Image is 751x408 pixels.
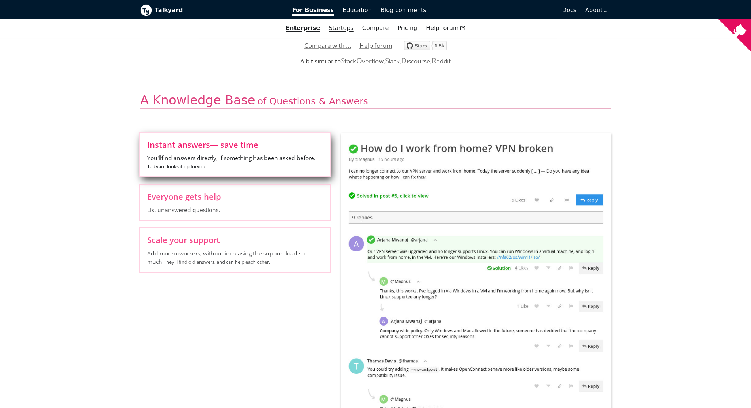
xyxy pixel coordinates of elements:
[362,24,389,31] a: Compare
[288,4,339,16] a: For Business
[140,4,152,16] img: Talkyard logo
[381,7,426,14] span: Blog comments
[147,236,323,244] span: Scale your support
[147,206,323,214] span: List unanswered questions.
[324,22,358,34] a: Startups
[292,7,334,16] span: For Business
[401,57,430,65] a: Discourse
[341,57,384,65] a: StackOverflow
[376,4,431,16] a: Blog comments
[431,4,581,16] a: Docs
[359,40,392,51] a: Help forum
[385,57,400,65] a: Slack
[164,259,270,265] small: They'll find old answers, and can help each other.
[422,22,470,34] a: Help forum
[140,4,282,16] a: Talkyard logoTalkyard
[155,5,282,15] b: Talkyard
[401,55,407,66] span: D
[562,7,576,14] span: Docs
[341,55,345,66] span: S
[258,96,368,107] span: of Questions & Answers
[304,40,351,51] a: Compare with ...
[432,55,437,66] span: R
[404,42,447,53] a: Star debiki/talkyard on GitHub
[140,92,611,109] h2: A Knowledge Base
[385,55,389,66] span: S
[147,163,206,170] small: Talkyard looks it up for you .
[393,22,422,34] a: Pricing
[585,7,606,14] a: About
[432,57,451,65] a: Reddit
[404,41,447,50] img: talkyard.svg
[338,4,376,16] a: Education
[343,7,372,14] span: Education
[426,24,465,31] span: Help forum
[147,192,323,200] span: Everyone gets help
[147,141,323,149] span: Instant answers — save time
[147,154,323,171] span: You'll find answers directly, if something has been asked before.
[356,55,362,66] span: O
[281,22,324,34] a: Enterprise
[147,249,323,266] span: Add more coworkers , without increasing the support load so much.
